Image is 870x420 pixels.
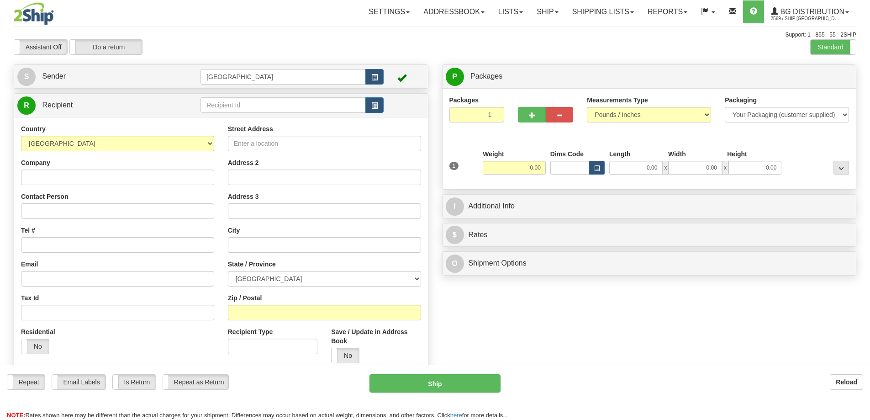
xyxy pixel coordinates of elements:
label: No [21,339,49,354]
label: Contact Person [21,192,68,201]
span: O [446,255,464,273]
label: Packages [449,96,479,105]
div: ... [833,161,849,175]
label: Street Address [228,124,273,133]
span: x [722,161,728,175]
a: P Packages [446,67,853,86]
label: Is Return [113,375,156,389]
span: Packages [470,72,502,80]
label: Repeat [7,375,45,389]
label: Repeat as Return [163,375,228,389]
span: R [17,96,36,115]
span: S [17,68,36,86]
input: Enter a location [228,136,421,151]
span: BG Distribution [778,8,844,16]
label: Country [21,124,46,133]
label: Email [21,260,38,269]
label: Packaging [725,96,757,105]
a: Addressbook [417,0,491,23]
label: No [332,348,359,363]
label: Height [727,149,747,159]
label: Tax Id [21,293,39,303]
span: Sender [42,72,66,80]
label: Length [609,149,631,159]
input: Recipient Id [200,97,366,113]
label: Save / Update in Address Book [331,327,421,346]
label: Company [21,158,50,167]
label: Email Labels [52,375,105,389]
label: Tel # [21,226,35,235]
a: BG Distribution 2569 / Ship [GEOGRAPHIC_DATA] [764,0,856,23]
a: OShipment Options [446,254,853,273]
span: 2569 / Ship [GEOGRAPHIC_DATA] [771,14,839,23]
label: Assistant Off [14,40,67,54]
b: Reload [836,378,857,386]
label: Weight [483,149,504,159]
img: logo2569.jpg [14,2,54,25]
div: Support: 1 - 855 - 55 - 2SHIP [14,31,856,39]
label: Address 2 [228,158,259,167]
span: 1 [449,162,459,170]
label: City [228,226,240,235]
label: Standard [811,40,856,54]
label: Do a return [70,40,142,54]
span: x [662,161,669,175]
label: Recipient Type [228,327,273,336]
label: State / Province [228,260,276,269]
a: IAdditional Info [446,197,853,216]
span: $ [446,226,464,244]
a: R Recipient [17,96,180,115]
span: I [446,197,464,216]
label: Address 3 [228,192,259,201]
a: Reports [641,0,694,23]
a: here [450,412,462,419]
a: $Rates [446,226,853,245]
a: Shipping lists [565,0,641,23]
span: Recipient [42,101,73,109]
span: P [446,68,464,86]
label: Measurements Type [587,96,648,105]
button: Reload [830,374,863,390]
iframe: chat widget [849,163,869,256]
a: Ship [530,0,565,23]
a: Settings [362,0,417,23]
a: Lists [491,0,530,23]
button: Ship [369,374,501,393]
label: Zip / Postal [228,293,262,303]
a: S Sender [17,67,200,86]
span: NOTE: [7,412,25,419]
label: Dims Code [550,149,584,159]
input: Sender Id [200,69,366,85]
label: Width [668,149,686,159]
label: Residential [21,327,55,336]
